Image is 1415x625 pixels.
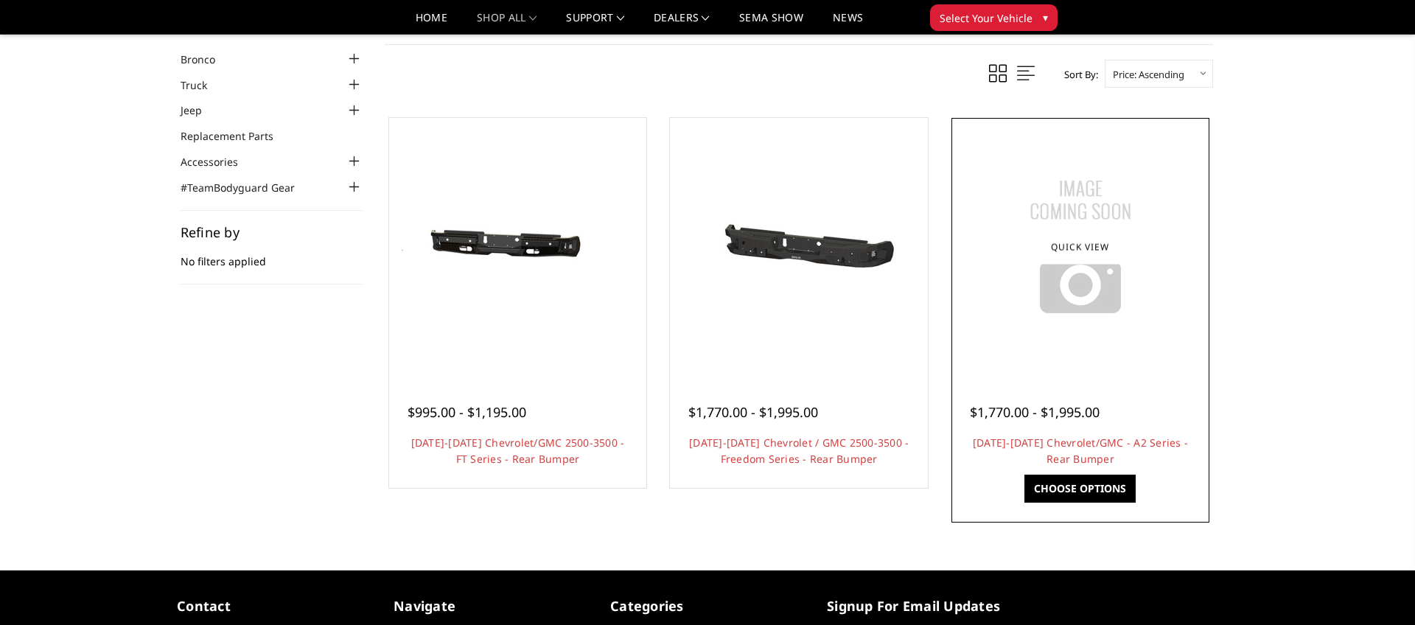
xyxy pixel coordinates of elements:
[181,52,234,67] a: Bronco
[930,4,1058,31] button: Select Your Vehicle
[1031,229,1130,264] a: Quick view
[739,13,803,34] a: SEMA Show
[833,13,863,34] a: News
[181,154,256,170] a: Accessories
[970,403,1100,421] span: $1,770.00 - $1,995.00
[394,596,588,616] h5: Navigate
[1056,63,1098,85] label: Sort By:
[181,226,363,284] div: No filters applied
[477,13,537,34] a: shop all
[674,122,924,372] a: 2020-2025 Chevrolet / GMC 2500-3500 - Freedom Series - Rear Bumper 2020-2025 Chevrolet / GMC 2500...
[181,226,363,239] h5: Refine by
[177,596,371,616] h5: contact
[566,13,624,34] a: Support
[181,128,292,144] a: Replacement Parts
[411,436,625,466] a: [DATE]-[DATE] Chevrolet/GMC 2500-3500 - FT Series - Rear Bumper
[940,10,1033,26] span: Select Your Vehicle
[181,102,220,118] a: Jeep
[1043,10,1048,25] span: ▾
[408,403,526,421] span: $995.00 - $1,195.00
[827,596,1021,616] h5: signup for email updates
[416,13,447,34] a: Home
[181,77,226,93] a: Truck
[688,403,818,421] span: $1,770.00 - $1,995.00
[610,596,805,616] h5: Categories
[689,436,909,466] a: [DATE]-[DATE] Chevrolet / GMC 2500-3500 - Freedom Series - Rear Bumper
[393,122,643,372] a: 2020-2026 Chevrolet/GMC 2500-3500 - FT Series - Rear Bumper 2020-2026 Chevrolet/GMC 2500-3500 - F...
[973,436,1188,466] a: [DATE]-[DATE] Chevrolet/GMC - A2 Series - Rear Bumper
[181,180,313,195] a: #TeamBodyguard Gear
[1341,554,1415,625] iframe: Chat Widget
[654,13,710,34] a: Dealers
[1024,475,1136,503] a: Choose Options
